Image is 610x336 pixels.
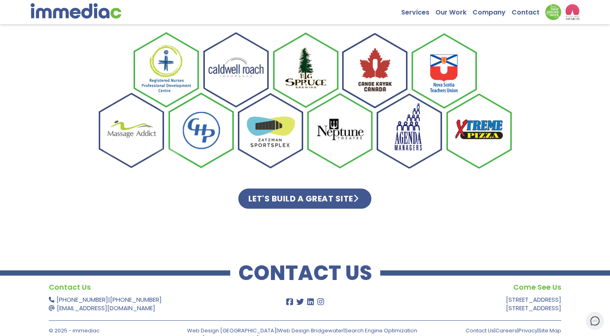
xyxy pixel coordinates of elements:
a: Contact [511,4,545,17]
p: | [49,295,256,312]
a: [EMAIL_ADDRESS][DOMAIN_NAME] [57,304,155,312]
a: Web Design Bridgewater [278,327,344,334]
img: clientsStrip.png [98,32,512,168]
img: Down [545,4,561,20]
a: [PHONE_NUMBER] [56,295,108,304]
p: © 2025 - immediac [49,327,171,334]
a: Company [472,4,511,17]
p: | | | [439,327,561,334]
a: [PHONE_NUMBER] [110,295,162,304]
a: [STREET_ADDRESS][STREET_ADDRESS] [506,295,561,312]
h2: CONTACT US [230,265,380,281]
img: immediac [31,3,121,19]
a: Careers [495,327,517,334]
a: LET'S BUILD A GREAT SITE [238,189,371,209]
a: Web Design [GEOGRAPHIC_DATA] [187,327,277,334]
h4: Come See Us [354,281,561,293]
h4: Contact Us [49,281,256,293]
img: logo2_wea_nobg.webp [565,4,579,20]
a: Privacy [518,327,537,334]
a: Services [401,4,435,17]
a: Contact Us [466,327,494,334]
a: Site Map [539,327,561,334]
a: Our Work [435,4,472,17]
